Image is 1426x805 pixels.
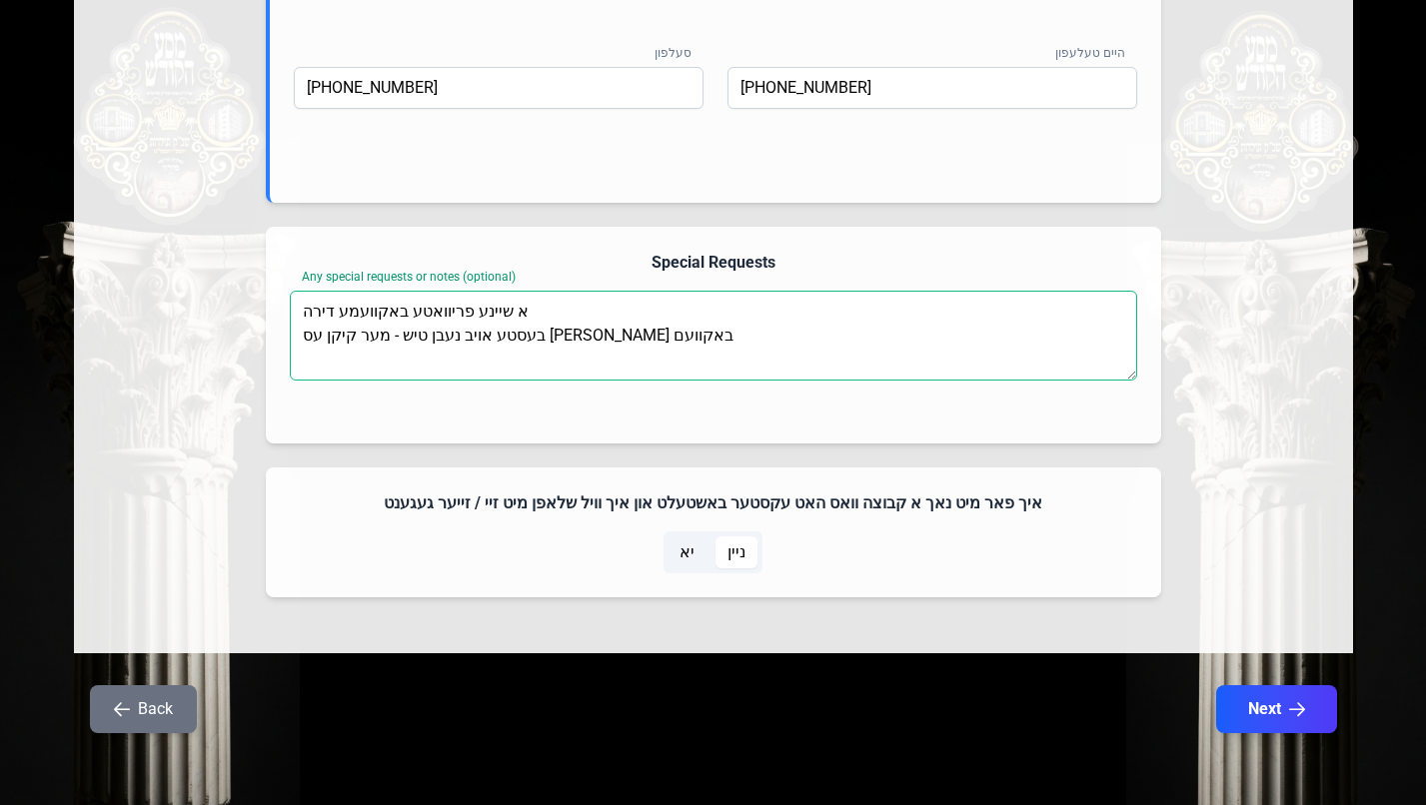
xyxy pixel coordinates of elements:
[290,251,1137,275] h4: Special Requests
[290,491,1137,515] h4: איך פאר מיט נאך א קבוצה וואס האט עקסטער באשטעלט און איך וויל שלאפן מיט זיי / זייער געגענט
[727,540,745,564] span: ניין
[90,685,197,733] button: Back
[680,540,695,564] span: יא
[712,531,762,573] p-togglebutton: ניין
[664,531,712,573] p-togglebutton: יא
[1216,685,1337,733] button: Next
